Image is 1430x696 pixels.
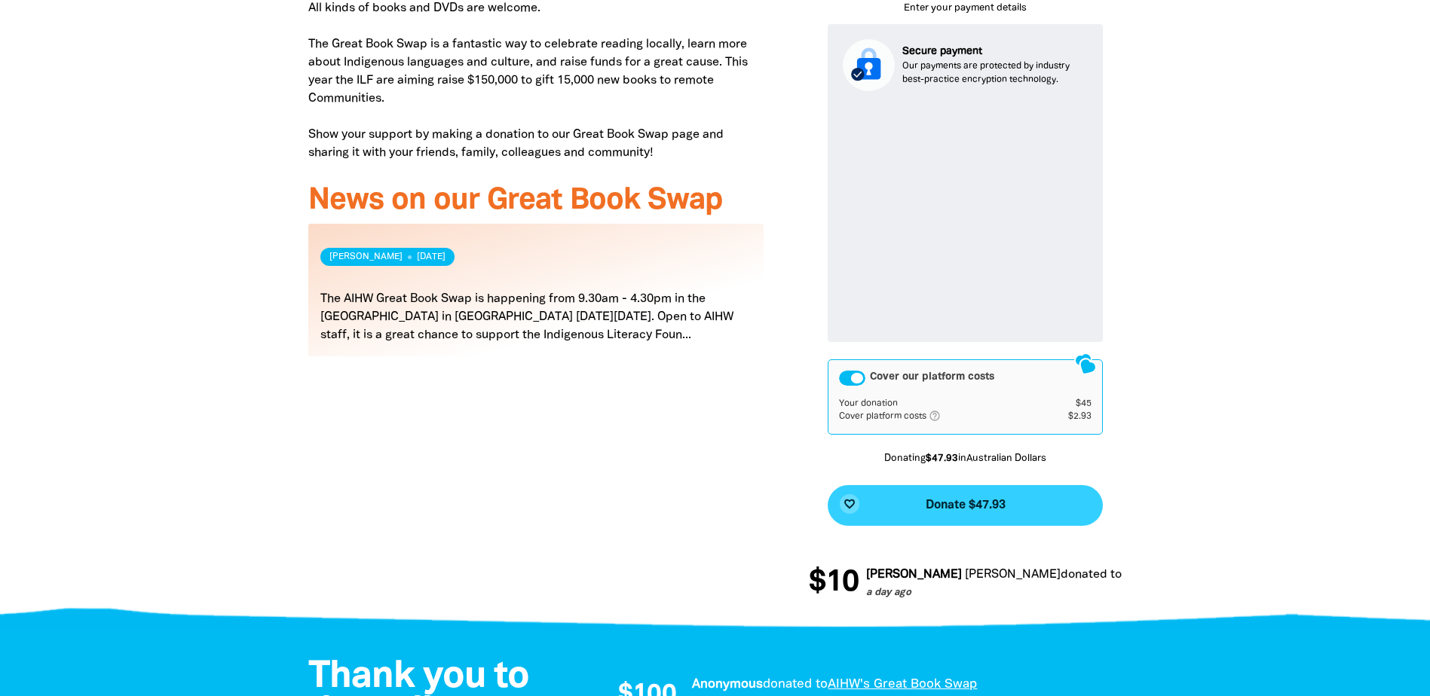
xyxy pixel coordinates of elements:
b: $47.93 [926,454,958,463]
span: Donate $47.93 [926,499,1006,511]
td: Cover platform costs [839,410,1045,423]
p: Enter your payment details [828,2,1103,17]
td: Your donation [839,398,1045,410]
a: AIHW's Great Book Swap [828,679,977,690]
iframe: Secure payment input frame [840,103,1091,331]
button: favorite_borderDonate $47.93 [828,485,1103,526]
div: Paginated content [308,224,764,374]
button: Cover our platform costs [839,371,865,386]
td: $45 [1046,398,1092,410]
td: $2.93 [1046,410,1092,423]
i: help_outlined [929,410,953,422]
em: [PERSON_NAME] [965,569,1061,580]
span: donated to [763,679,828,690]
em: Anonymous [692,679,763,690]
p: Secure payment [902,44,1088,60]
em: [PERSON_NAME] [866,569,962,580]
i: favorite_border [844,498,856,510]
h3: News on our Great Book Swap [308,185,764,218]
span: $10 [809,568,859,598]
p: a day ago [866,586,1258,601]
span: donated to [1061,569,1122,580]
div: Donation stream [809,559,1122,607]
p: Donating in Australian Dollars [828,452,1103,467]
p: Our payments are protected by industry best-practice encryption technology. [902,60,1088,87]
